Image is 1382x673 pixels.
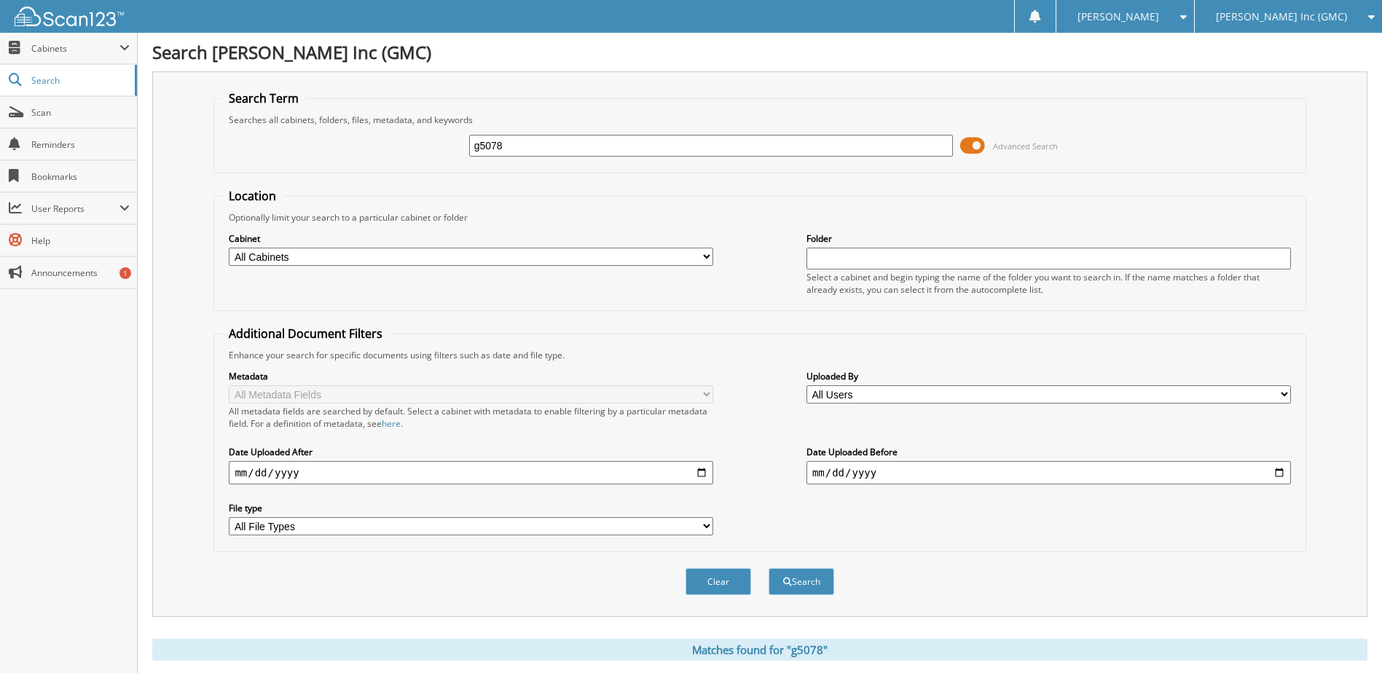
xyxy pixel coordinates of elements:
[152,639,1367,661] div: Matches found for "g5078"
[806,446,1291,458] label: Date Uploaded Before
[686,568,751,595] button: Clear
[221,90,306,106] legend: Search Term
[119,267,131,279] div: 1
[31,202,119,215] span: User Reports
[229,232,713,245] label: Cabinet
[382,417,401,430] a: here
[1077,12,1159,21] span: [PERSON_NAME]
[806,370,1291,382] label: Uploaded By
[221,349,1297,361] div: Enhance your search for specific documents using filters such as date and file type.
[229,370,713,382] label: Metadata
[221,188,283,204] legend: Location
[31,42,119,55] span: Cabinets
[31,235,130,247] span: Help
[229,446,713,458] label: Date Uploaded After
[31,106,130,119] span: Scan
[806,271,1291,296] div: Select a cabinet and begin typing the name of the folder you want to search in. If the name match...
[152,40,1367,64] h1: Search [PERSON_NAME] Inc (GMC)
[15,7,124,26] img: scan123-logo-white.svg
[993,141,1058,151] span: Advanced Search
[221,114,1297,126] div: Searches all cabinets, folders, files, metadata, and keywords
[31,170,130,183] span: Bookmarks
[806,232,1291,245] label: Folder
[31,267,130,279] span: Announcements
[806,461,1291,484] input: end
[229,502,713,514] label: File type
[221,211,1297,224] div: Optionally limit your search to a particular cabinet or folder
[229,405,713,430] div: All metadata fields are searched by default. Select a cabinet with metadata to enable filtering b...
[31,138,130,151] span: Reminders
[31,74,127,87] span: Search
[1216,12,1347,21] span: [PERSON_NAME] Inc (GMC)
[229,461,713,484] input: start
[221,326,390,342] legend: Additional Document Filters
[769,568,834,595] button: Search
